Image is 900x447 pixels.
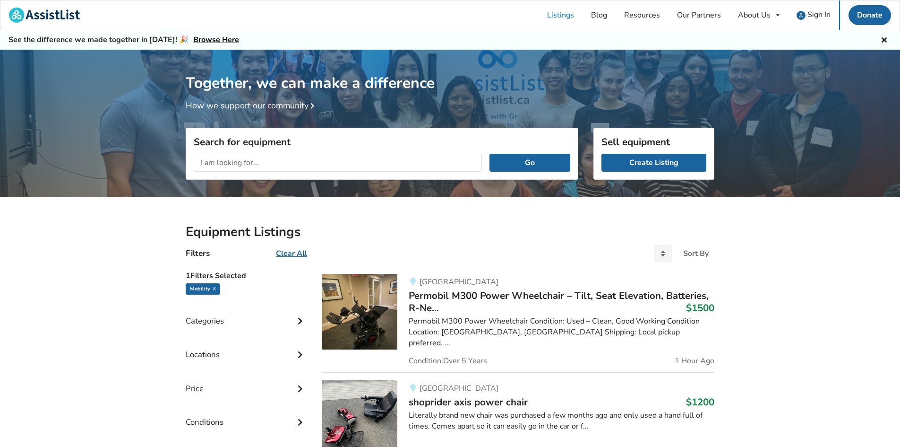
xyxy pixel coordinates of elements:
div: Locations [186,331,307,364]
div: Categories [186,297,307,331]
h3: Search for equipment [194,136,570,148]
span: Permobil M300 Power Wheelchair – Tilt, Seat Elevation, Batteries, R-Ne... [409,289,709,315]
h5: 1 Filters Selected [186,266,307,283]
div: Sort By [683,250,709,257]
a: Listings [539,0,583,30]
u: Clear All [276,248,307,259]
img: assistlist-logo [9,8,80,23]
div: About Us [738,11,771,19]
img: user icon [797,11,806,20]
h3: $1200 [686,396,714,408]
div: Price [186,365,307,398]
a: Our Partners [669,0,729,30]
span: [GEOGRAPHIC_DATA] [420,383,498,394]
div: Permobil M300 Power Wheelchair Condition: Used – Clean, Good Working Condition Location: [GEOGRAP... [409,316,714,349]
span: 1 Hour Ago [675,357,714,365]
div: Conditions [186,398,307,432]
div: Mobility [186,283,220,295]
h1: Together, we can make a difference [186,50,714,93]
img: mobility-permobil m300 power wheelchair – tilt, seat elevation, batteries, r-net [322,274,397,350]
a: Resources [616,0,669,30]
h4: Filters [186,248,210,259]
span: shoprider axis power chair [409,395,528,409]
span: Condition: Over 5 Years [409,357,487,365]
a: Create Listing [601,154,706,172]
a: Blog [583,0,616,30]
h5: See the difference we made together in [DATE]! 🎉 [9,35,239,45]
a: Donate [849,5,891,25]
a: How we support our community [186,100,318,111]
input: I am looking for... [194,154,482,172]
a: user icon Sign In [788,0,839,30]
button: Go [489,154,570,172]
h2: Equipment Listings [186,224,714,240]
a: Browse Here [193,35,239,45]
h3: $1500 [686,302,714,314]
span: Sign In [807,9,831,20]
span: [GEOGRAPHIC_DATA] [420,277,498,287]
a: mobility-permobil m300 power wheelchair – tilt, seat elevation, batteries, r-net[GEOGRAPHIC_DATA]... [322,274,714,372]
div: Literally brand new chair was purchased a few months ago and only used a hand full of times. Come... [409,410,714,432]
h3: Sell equipment [601,136,706,148]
